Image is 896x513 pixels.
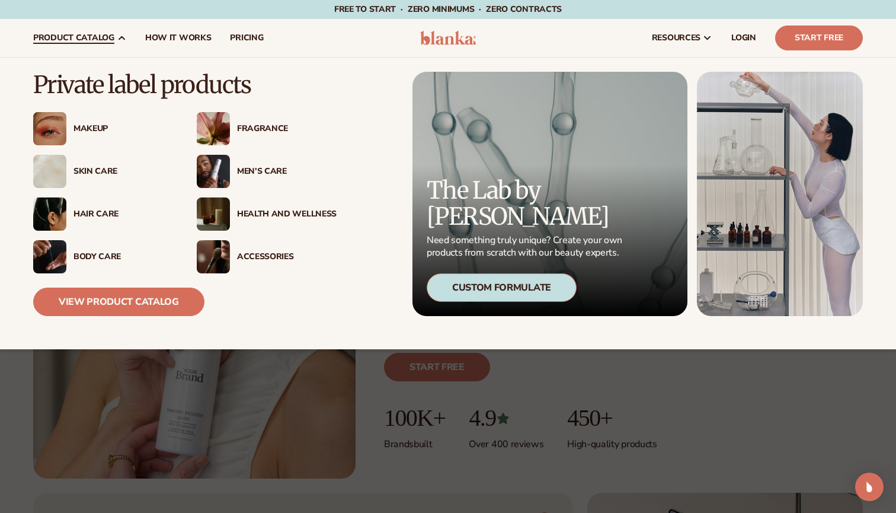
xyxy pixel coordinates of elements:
img: Male hand applying moisturizer. [33,240,66,273]
span: product catalog [33,33,114,43]
img: Female with glitter eye makeup. [33,112,66,145]
a: Microscopic product formula. The Lab by [PERSON_NAME] Need something truly unique? Create your ow... [412,72,687,316]
a: resources [642,19,722,57]
p: The Lab by [PERSON_NAME] [427,177,626,230]
a: How It Works [136,19,221,57]
a: product catalog [24,19,136,57]
div: Skin Care [73,167,173,177]
a: Candles and incense on table. Health And Wellness [197,197,337,231]
a: pricing [220,19,273,57]
div: Health And Wellness [237,209,337,219]
div: Hair Care [73,209,173,219]
div: Fragrance [237,124,337,134]
a: Female with makeup brush. Accessories [197,240,337,273]
span: pricing [230,33,263,43]
img: Cream moisturizer swatch. [33,155,66,188]
div: Men’s Care [237,167,337,177]
span: Free to start · ZERO minimums · ZERO contracts [334,4,562,15]
a: Pink blooming flower. Fragrance [197,112,337,145]
a: Female hair pulled back with clips. Hair Care [33,197,173,231]
div: Makeup [73,124,173,134]
span: resources [652,33,700,43]
a: View Product Catalog [33,288,204,316]
img: Candles and incense on table. [197,197,230,231]
div: Body Care [73,252,173,262]
a: Male hand applying moisturizer. Body Care [33,240,173,273]
a: LOGIN [722,19,766,57]
p: Need something truly unique? Create your own products from scratch with our beauty experts. [427,234,626,259]
a: Female with glitter eye makeup. Makeup [33,112,173,145]
img: logo [420,31,476,45]
a: Cream moisturizer swatch. Skin Care [33,155,173,188]
p: Private label products [33,72,337,98]
img: Male holding moisturizer bottle. [197,155,230,188]
img: Female with makeup brush. [197,240,230,273]
img: Female in lab with equipment. [697,72,863,316]
a: Male holding moisturizer bottle. Men’s Care [197,155,337,188]
img: Pink blooming flower. [197,112,230,145]
div: Custom Formulate [427,273,577,302]
div: Open Intercom Messenger [855,473,884,501]
span: How It Works [145,33,212,43]
a: Start Free [775,26,863,50]
span: LOGIN [731,33,756,43]
div: Accessories [237,252,337,262]
img: Female hair pulled back with clips. [33,197,66,231]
